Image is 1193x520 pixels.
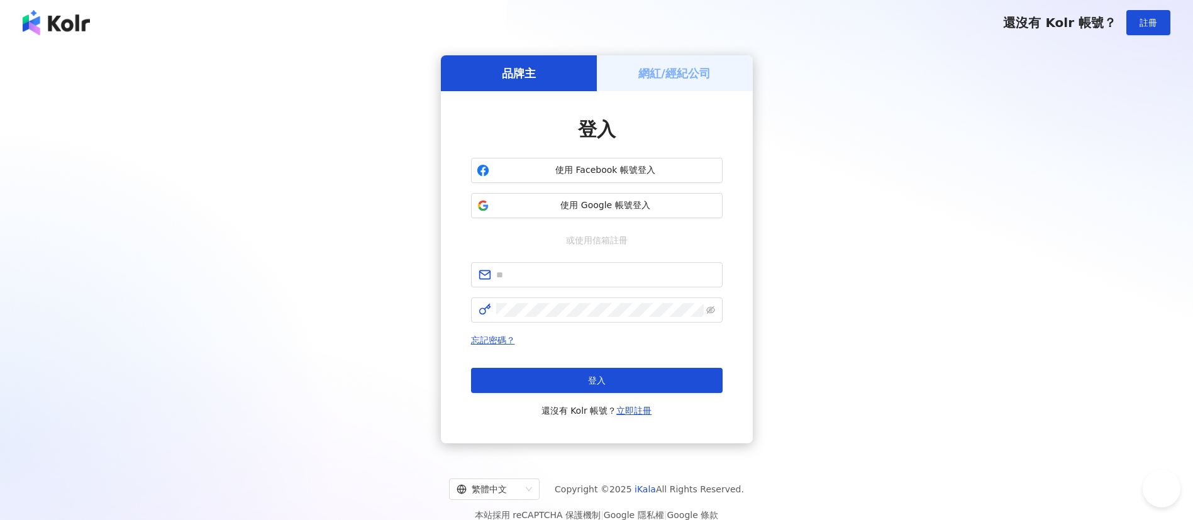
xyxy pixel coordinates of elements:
[616,406,652,416] a: 立即註冊
[604,510,664,520] a: Google 隱私權
[588,375,606,385] span: 登入
[635,484,656,494] a: iKala
[638,65,711,81] h5: 網紅/經紀公司
[494,199,717,212] span: 使用 Google 帳號登入
[502,65,536,81] h5: 品牌主
[555,482,744,497] span: Copyright © 2025 All Rights Reserved.
[557,233,636,247] span: 或使用信箱註冊
[471,193,723,218] button: 使用 Google 帳號登入
[706,306,715,314] span: eye-invisible
[471,335,515,345] a: 忘記密碼？
[1126,10,1170,35] button: 註冊
[471,158,723,183] button: 使用 Facebook 帳號登入
[494,164,717,177] span: 使用 Facebook 帳號登入
[601,510,604,520] span: |
[667,510,718,520] a: Google 條款
[664,510,667,520] span: |
[471,368,723,393] button: 登入
[1003,15,1116,30] span: 還沒有 Kolr 帳號？
[578,118,616,140] span: 登入
[457,479,521,499] div: 繁體中文
[23,10,90,35] img: logo
[541,403,652,418] span: 還沒有 Kolr 帳號？
[1143,470,1180,507] iframe: Help Scout Beacon - Open
[1140,18,1157,28] span: 註冊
